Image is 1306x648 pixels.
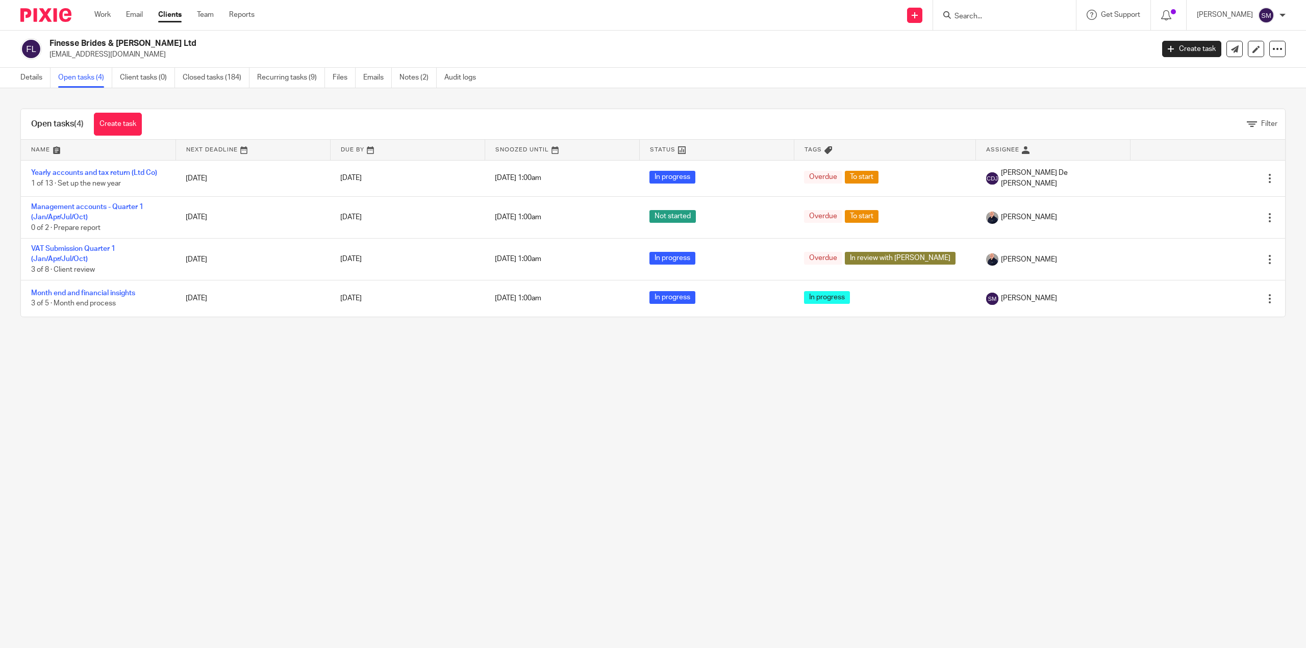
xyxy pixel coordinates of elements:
span: [PERSON_NAME] De [PERSON_NAME] [1001,168,1120,189]
a: Reports [229,10,255,20]
span: In progress [804,291,850,304]
a: Team [197,10,214,20]
span: Overdue [804,252,842,265]
h1: Open tasks [31,119,84,129]
span: [DATE] [340,256,362,263]
span: [DATE] [340,214,362,221]
span: (4) [74,120,84,128]
span: [DATE] 1:00am [495,256,541,263]
a: Work [94,10,111,20]
a: VAT Submission Quarter 1 (Jan/Apr/Jul/Oct) [31,245,115,263]
a: Client tasks (0) [120,68,175,88]
span: [PERSON_NAME] [1001,254,1057,265]
p: [PERSON_NAME] [1197,10,1253,20]
span: Snoozed Until [495,147,549,152]
a: Month end and financial insights [31,290,135,297]
img: svg%3E [986,172,998,185]
span: 1 of 13 · Set up the new year [31,180,121,187]
td: [DATE] [175,160,330,196]
img: svg%3E [986,293,998,305]
img: IMG_8745-0021-copy.jpg [986,253,998,266]
img: IMG_8745-0021-copy.jpg [986,212,998,224]
span: 0 of 2 · Prepare report [31,224,101,231]
td: [DATE] [175,280,330,317]
input: Search [953,12,1045,21]
h2: Finesse Brides & [PERSON_NAME] Ltd [49,38,927,49]
span: Overdue [804,210,842,223]
a: Email [126,10,143,20]
span: Get Support [1101,11,1140,18]
a: Notes (2) [399,68,437,88]
span: Not started [649,210,696,223]
a: Open tasks (4) [58,68,112,88]
img: svg%3E [20,38,42,60]
span: Tags [805,147,822,152]
td: [DATE] [175,196,330,238]
span: To start [845,210,878,223]
span: In progress [649,291,695,304]
span: [DATE] [340,295,362,302]
span: 3 of 5 · Month end process [31,300,116,307]
span: Status [650,147,675,152]
a: Create task [1162,41,1221,57]
a: Create task [94,113,142,136]
a: Yearly accounts and tax return (Ltd Co) [31,169,157,176]
span: [DATE] [340,175,362,182]
span: [DATE] 1:00am [495,175,541,182]
span: [PERSON_NAME] [1001,212,1057,222]
img: Pixie [20,8,71,22]
span: [PERSON_NAME] [1001,293,1057,303]
a: Audit logs [444,68,484,88]
a: Management accounts - Quarter 1 (Jan/Apr/Jul/Oct) [31,203,143,221]
span: [DATE] 1:00am [495,214,541,221]
a: Details [20,68,51,88]
span: Overdue [804,171,842,184]
p: [EMAIL_ADDRESS][DOMAIN_NAME] [49,49,1147,60]
a: Clients [158,10,182,20]
span: Filter [1261,120,1277,127]
td: [DATE] [175,239,330,280]
a: Emails [363,68,392,88]
a: Recurring tasks (9) [257,68,325,88]
span: In progress [649,171,695,184]
span: In progress [649,252,695,265]
a: Closed tasks (184) [183,68,249,88]
a: Files [333,68,356,88]
img: svg%3E [1258,7,1274,23]
span: In review with [PERSON_NAME] [845,252,956,265]
span: 3 of 8 · Client review [31,266,95,273]
span: To start [845,171,878,184]
span: [DATE] 1:00am [495,295,541,302]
